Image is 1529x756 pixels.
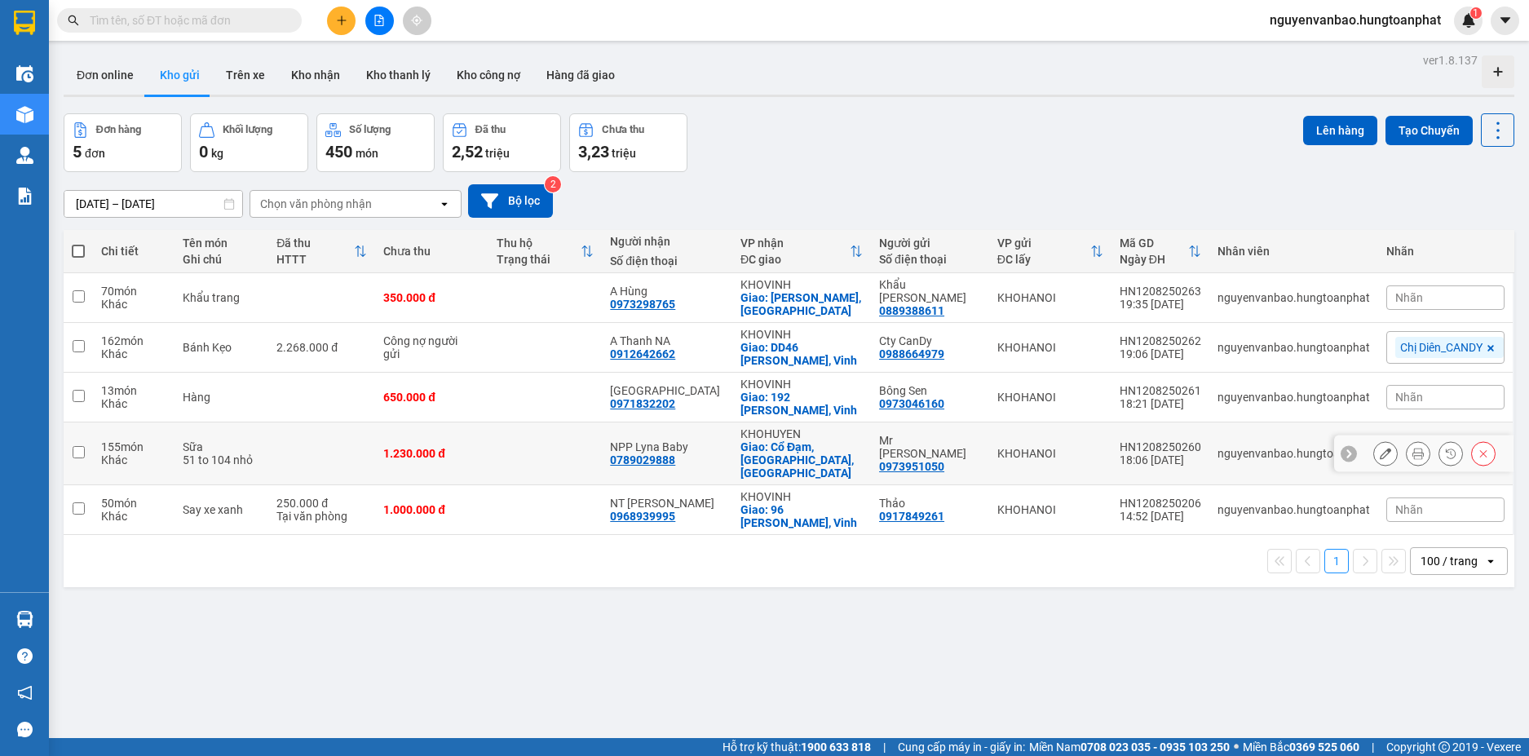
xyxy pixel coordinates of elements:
div: KHOHANOI [997,447,1103,460]
div: Chọn văn phòng nhận [260,196,372,212]
div: Khác [101,397,166,410]
span: 2,52 [452,142,483,161]
div: Khác [101,298,166,311]
div: Tên món [183,237,260,250]
div: Giao: DD46 Nghi Ân, Vinh [740,341,863,367]
div: Khẩu Trang Duy Khánh [879,278,981,304]
button: file-add [365,7,394,35]
button: Số lượng450món [316,113,435,172]
div: 18:06 [DATE] [1120,453,1201,466]
div: Giang Anh [610,384,724,397]
div: Say xe xanh [183,503,260,516]
span: caret-down [1498,13,1513,28]
div: Giao: 96 Nguyễn Đức Cảnh, Vinh [740,503,863,529]
div: 0973951050 [879,460,944,473]
button: Bộ lọc [468,184,553,218]
div: VP nhận [740,237,850,250]
div: NT Ngọc Anh [610,497,724,510]
span: Chị Diên_CANDY [1400,340,1483,355]
button: Tạo Chuyến [1385,116,1473,145]
button: Trên xe [213,55,278,95]
span: search [68,15,79,26]
strong: 1900 633 818 [801,741,871,754]
div: KHOHUYEN [740,427,863,440]
div: KHOHANOI [997,291,1103,304]
div: Đơn hàng [96,124,141,135]
span: question-circle [17,648,33,664]
img: warehouse-icon [16,65,33,82]
div: KHOHANOI [997,503,1103,516]
div: 2.268.000 đ [276,341,367,354]
div: 18:21 [DATE] [1120,397,1201,410]
span: aim [411,15,422,26]
div: Công nợ người gửi [383,334,465,360]
button: Đã thu2,52 triệu [443,113,561,172]
input: Select a date range. [64,191,242,217]
div: 250.000 đ [276,497,367,510]
button: Lên hàng [1303,116,1377,145]
div: Nhãn [1386,245,1505,258]
div: HTTT [276,253,354,266]
div: nguyenvanbao.hungtoanphat [1217,447,1370,460]
div: Số điện thoại [610,254,724,267]
strong: 0708 023 035 - 0935 103 250 [1080,741,1230,754]
div: 162 món [101,334,166,347]
button: caret-down [1491,7,1519,35]
div: 0988664979 [879,347,944,360]
button: Hàng đã giao [533,55,628,95]
div: nguyenvanbao.hungtoanphat [1217,341,1370,354]
button: Khối lượng0kg [190,113,308,172]
button: plus [327,7,356,35]
div: 350.000 đ [383,291,480,304]
span: Nhãn [1395,503,1423,516]
div: 1.000.000 đ [383,503,480,516]
div: Khác [101,453,166,466]
span: | [883,738,886,756]
div: 51 to 104 nhỏ [183,453,260,466]
span: copyright [1438,741,1450,753]
div: KHOVINH [740,278,863,291]
span: 5 [73,142,82,161]
div: Mr Quang [879,434,981,460]
div: ĐC lấy [997,253,1090,266]
span: file-add [373,15,385,26]
span: Nhãn [1395,391,1423,404]
div: Tại văn phòng [276,510,367,523]
button: Kho gửi [147,55,213,95]
div: 650.000 đ [383,391,480,404]
div: Giao: Đoàn Như Hải, Vinh [740,291,863,317]
button: Kho công nợ [444,55,533,95]
div: HN1208250206 [1120,497,1201,510]
strong: 0369 525 060 [1289,741,1359,754]
span: 0 [199,142,208,161]
button: Chưa thu3,23 triệu [569,113,687,172]
button: Kho nhận [278,55,353,95]
div: Hàng [183,391,260,404]
div: 0789029888 [610,453,675,466]
div: KHOHANOI [997,341,1103,354]
div: Giao: 192 Hà Huy Tập, Vinh [740,391,863,417]
div: 0912642662 [610,347,675,360]
div: 0971832202 [610,397,675,410]
div: VP gửi [997,237,1090,250]
div: Mã GD [1120,237,1188,250]
img: icon-new-feature [1461,13,1476,28]
div: HN1208250260 [1120,440,1201,453]
div: A Hùng [610,285,724,298]
div: Nhân viên [1217,245,1370,258]
div: Đã thu [475,124,506,135]
div: KHOVINH [740,328,863,341]
img: logo-vxr [14,11,35,35]
th: Toggle SortBy [268,230,375,273]
div: Số điện thoại [879,253,981,266]
div: Cty CanDy [879,334,981,347]
span: Cung cấp máy in - giấy in: [898,738,1025,756]
div: 19:06 [DATE] [1120,347,1201,360]
span: món [356,147,378,160]
img: warehouse-icon [16,611,33,628]
div: nguyenvanbao.hungtoanphat [1217,291,1370,304]
div: NPP Lyna Baby [610,440,724,453]
div: Bánh Kẹo [183,341,260,354]
div: Sữa [183,440,260,453]
sup: 2 [545,176,561,192]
